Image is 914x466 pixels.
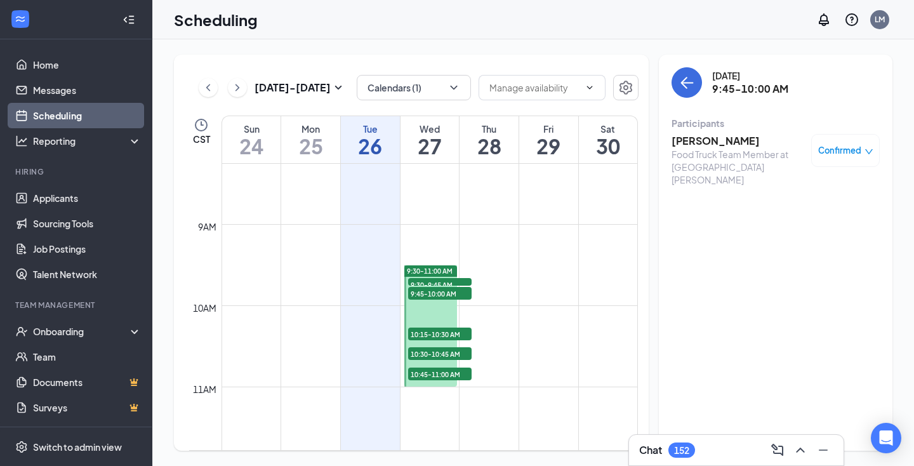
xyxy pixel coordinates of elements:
svg: ChevronUp [793,443,808,458]
span: 10:45-11:00 AM [408,368,472,380]
a: August 25, 2025 [281,116,340,163]
div: Wed [401,123,460,135]
div: 152 [674,445,689,456]
input: Manage availability [489,81,580,95]
button: Calendars (1)ChevronDown [357,75,471,100]
h1: 26 [341,135,400,157]
h1: 30 [579,135,637,157]
svg: SmallChevronDown [331,80,346,95]
svg: Collapse [123,13,135,26]
span: 9:45-10:00 AM [408,287,472,300]
svg: Minimize [816,443,831,458]
svg: ArrowLeft [679,75,694,90]
div: Onboarding [33,325,131,338]
svg: UserCheck [15,325,28,338]
svg: ChevronDown [585,83,595,93]
svg: Settings [618,80,633,95]
div: 10am [190,301,219,315]
div: Team Management [15,300,139,310]
div: Thu [460,123,519,135]
button: ChevronUp [790,440,811,460]
a: Sourcing Tools [33,211,142,236]
button: ComposeMessage [767,440,788,460]
h3: [DATE] - [DATE] [255,81,331,95]
a: August 27, 2025 [401,116,460,163]
span: 9:30-9:45 AM [408,278,472,291]
div: Tue [341,123,400,135]
a: Talent Network [33,262,142,287]
div: Reporting [33,135,142,147]
a: SurveysCrown [33,395,142,420]
div: Food Truck Team Member at [GEOGRAPHIC_DATA][PERSON_NAME] [672,148,805,186]
a: Messages [33,77,142,103]
span: down [864,147,873,156]
h1: 28 [460,135,519,157]
div: Sun [222,123,281,135]
div: Sat [579,123,637,135]
button: ChevronLeft [199,78,218,97]
svg: Notifications [816,12,831,27]
a: Home [33,52,142,77]
div: [DATE] [712,69,788,82]
a: August 28, 2025 [460,116,519,163]
h1: Scheduling [174,9,258,30]
h1: 25 [281,135,340,157]
button: Settings [613,75,639,100]
div: Participants [672,117,880,130]
h3: [PERSON_NAME] [672,134,805,148]
span: 9:30-11:00 AM [407,267,453,276]
a: Job Postings [33,236,142,262]
svg: ChevronDown [447,81,460,94]
a: Team [33,344,142,369]
svg: ChevronRight [231,80,244,95]
div: Mon [281,123,340,135]
svg: Clock [194,117,209,133]
div: Hiring [15,166,139,177]
a: August 29, 2025 [519,116,578,163]
div: Fri [519,123,578,135]
a: Scheduling [33,103,142,128]
span: Confirmed [818,144,861,157]
div: Switch to admin view [33,441,122,453]
span: 10:15-10:30 AM [408,328,472,340]
div: 9am [195,220,219,234]
a: August 30, 2025 [579,116,637,163]
svg: Settings [15,441,28,453]
a: DocumentsCrown [33,369,142,395]
svg: ChevronLeft [202,80,215,95]
a: August 26, 2025 [341,116,400,163]
button: back-button [672,67,702,98]
h1: 29 [519,135,578,157]
svg: QuestionInfo [844,12,859,27]
div: LM [875,14,885,25]
h1: 24 [222,135,281,157]
span: 10:30-10:45 AM [408,347,472,360]
a: August 24, 2025 [222,116,281,163]
h1: 27 [401,135,460,157]
svg: Analysis [15,135,28,147]
h3: Chat [639,443,662,457]
div: 11am [190,382,219,396]
svg: ComposeMessage [770,443,785,458]
div: Open Intercom Messenger [871,423,901,453]
a: Applicants [33,185,142,211]
h3: 9:45-10:00 AM [712,82,788,96]
svg: WorkstreamLogo [14,13,27,25]
button: Minimize [813,440,833,460]
button: ChevronRight [228,78,247,97]
span: CST [193,133,210,145]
